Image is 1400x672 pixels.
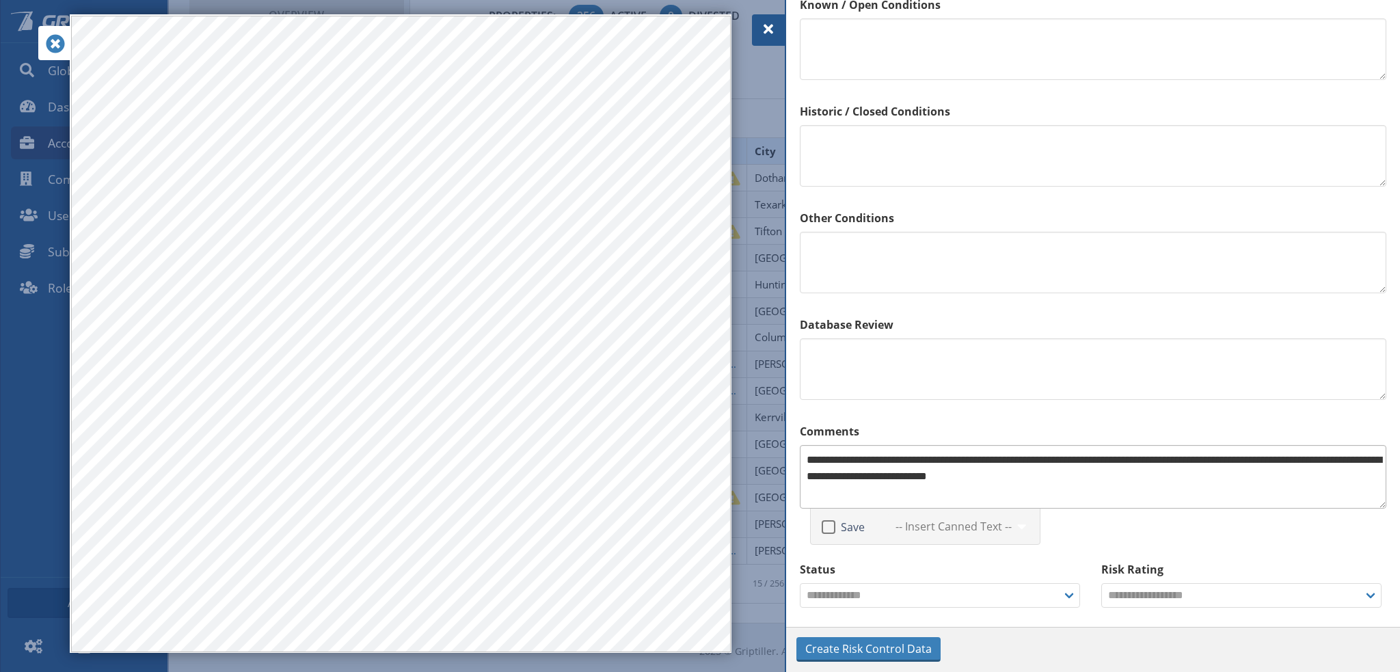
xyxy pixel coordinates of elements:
label: Historic / Closed Conditions [800,103,1386,120]
span: Save [835,520,865,534]
label: Risk Rating [1101,561,1386,578]
label: Status [800,561,1085,578]
button: Create Risk Control Data [796,637,941,662]
span: Create Risk Control Data [805,641,932,657]
span: -- Insert Canned Text -- [896,518,1012,535]
label: Comments [800,423,1386,440]
label: Database Review [800,317,1386,333]
label: Other Conditions [800,210,1386,226]
button: -- Insert Canned Text -- [887,514,1034,539]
